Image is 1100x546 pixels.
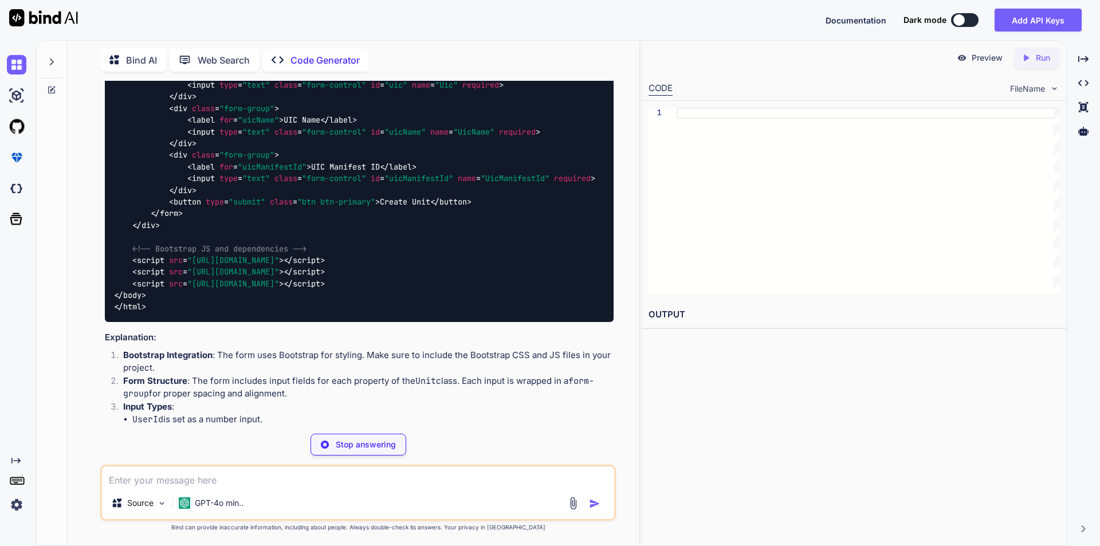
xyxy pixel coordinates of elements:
[169,185,197,195] span: </ >
[458,174,476,184] span: name
[123,290,142,300] span: body
[384,174,453,184] span: "uicManifestId"
[903,14,946,26] span: Dark mode
[192,115,215,125] span: label
[137,255,164,265] span: script
[206,197,224,207] span: type
[7,117,26,136] img: githubLight
[178,92,192,102] span: div
[649,108,662,119] div: 1
[132,278,284,289] span: < = >
[192,174,215,184] span: input
[219,103,274,113] span: "form-group"
[169,103,279,113] span: < = >
[274,174,297,184] span: class
[995,9,1082,32] button: Add API Keys
[430,127,449,137] span: name
[169,278,183,289] span: src
[192,80,215,90] span: input
[169,92,197,102] span: </ >
[293,267,320,277] span: script
[174,150,187,160] span: div
[137,267,164,277] span: script
[219,150,274,160] span: "form-group"
[137,278,164,289] span: script
[157,498,167,508] img: Pick Models
[380,162,417,172] span: </ >
[187,267,279,277] span: "[URL][DOMAIN_NAME]"
[132,267,284,277] span: < = >
[642,301,1066,328] h2: OUTPUT
[1036,52,1050,64] p: Run
[132,220,160,230] span: </ >
[219,115,233,125] span: for
[415,375,436,387] code: Unit
[435,80,458,90] span: "Uic"
[178,185,192,195] span: div
[589,498,600,509] img: icon
[169,197,380,207] span: < = = >
[302,80,366,90] span: "form-control"
[219,80,238,90] span: type
[7,55,26,74] img: chat
[192,150,215,160] span: class
[114,400,614,439] li: :
[389,162,412,172] span: label
[160,209,178,219] span: form
[481,174,549,184] span: "UicManifestId"
[169,138,197,148] span: </ >
[132,255,284,265] span: < = >
[179,497,190,509] img: GPT-4o mini
[192,127,215,137] span: input
[242,174,270,184] span: "text"
[187,115,284,125] span: < = >
[274,127,297,137] span: class
[174,197,201,207] span: button
[957,53,967,63] img: preview
[169,255,183,265] span: src
[123,401,172,412] strong: Input Types
[192,103,215,113] span: class
[169,267,183,277] span: src
[336,439,396,450] p: Stop answering
[187,255,279,265] span: "[URL][DOMAIN_NAME]"
[132,414,163,425] code: UserId
[270,197,293,207] span: class
[219,162,233,172] span: for
[114,375,614,400] li: : The form includes input fields for each property of the class. Each input is wrapped in a for p...
[462,80,499,90] span: required
[412,80,430,90] span: name
[187,278,279,289] span: "[URL][DOMAIN_NAME]"
[142,220,155,230] span: div
[567,497,580,510] img: attachment
[290,53,360,67] p: Code Generator
[453,127,494,137] span: "UicName"
[499,127,536,137] span: required
[242,127,270,137] span: "text"
[302,127,366,137] span: "form-control"
[826,15,886,25] span: Documentation
[174,103,187,113] span: div
[274,80,297,90] span: class
[649,82,673,96] div: CODE
[192,162,215,172] span: label
[7,179,26,198] img: darkCloudIdeIcon
[238,115,279,125] span: "uicName"
[178,138,192,148] span: div
[114,290,146,300] span: </ >
[198,53,250,67] p: Web Search
[371,174,380,184] span: id
[7,86,26,105] img: ai-studio
[132,243,307,254] span: <!-- Bootstrap JS and dependencies -->
[151,209,183,219] span: </ >
[297,197,375,207] span: "btn btn-primary"
[9,9,78,26] img: Bind AI
[329,115,352,125] span: label
[7,495,26,514] img: settings
[132,413,614,426] li: is set as a number input.
[293,255,320,265] span: script
[293,278,320,289] span: script
[384,80,407,90] span: "uic"
[219,174,238,184] span: type
[430,197,472,207] span: </ >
